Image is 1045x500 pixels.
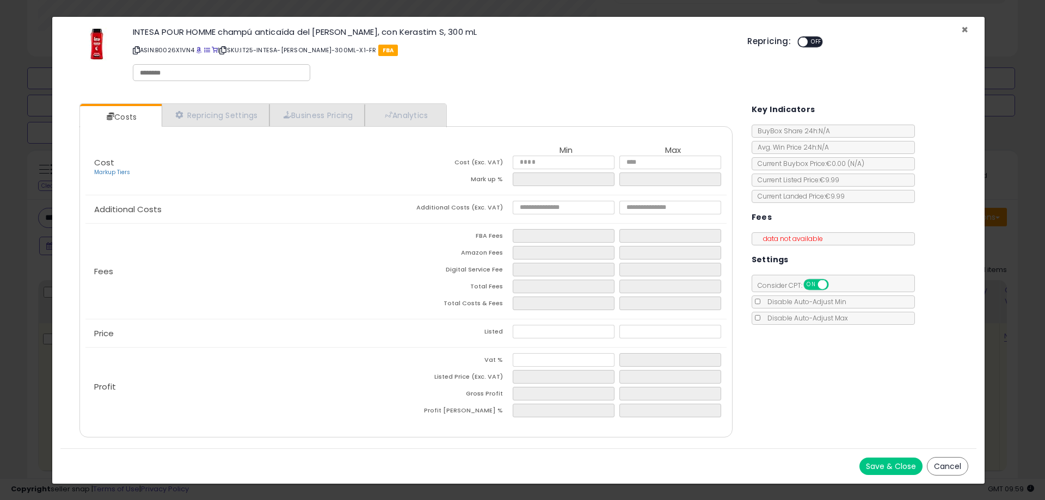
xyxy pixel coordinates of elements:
[94,168,130,176] a: Markup Tiers
[804,280,818,289] span: ON
[808,38,825,47] span: OFF
[827,280,844,289] span: OFF
[406,156,513,172] td: Cost (Exc. VAT)
[619,146,726,156] th: Max
[406,353,513,370] td: Vat %
[762,313,848,323] span: Disable Auto-Adjust Max
[406,229,513,246] td: FBA Fees
[269,104,365,126] a: Business Pricing
[747,37,791,46] h5: Repricing:
[406,172,513,189] td: Mark up %
[752,159,864,168] span: Current Buybox Price:
[406,404,513,421] td: Profit [PERSON_NAME] %
[81,28,113,60] img: 41MtSYNSzQL._SL60_.jpg
[847,159,864,168] span: ( N/A )
[378,45,398,56] span: FBA
[406,370,513,387] td: Listed Price (Exc. VAT)
[513,146,619,156] th: Min
[859,458,923,475] button: Save & Close
[85,329,406,338] p: Price
[927,457,968,476] button: Cancel
[752,175,839,184] span: Current Listed Price: €9.99
[85,158,406,177] p: Cost
[406,263,513,280] td: Digital Service Fee
[406,280,513,297] td: Total Fees
[365,104,445,126] a: Analytics
[406,325,513,342] td: Listed
[85,267,406,276] p: Fees
[80,106,161,128] a: Costs
[752,103,815,116] h5: Key Indicators
[758,234,823,243] span: data not available
[752,211,772,224] h5: Fees
[752,192,845,201] span: Current Landed Price: €9.99
[406,297,513,313] td: Total Costs & Fees
[162,104,269,126] a: Repricing Settings
[961,22,968,38] span: ×
[762,297,846,306] span: Disable Auto-Adjust Min
[204,46,210,54] a: All offer listings
[752,253,789,267] h5: Settings
[85,382,406,391] p: Profit
[133,28,731,36] h3: INTESA POUR HOMME champú anticaída del [PERSON_NAME], con Kerastim S, 300 mL
[406,387,513,404] td: Gross Profit
[406,246,513,263] td: Amazon Fees
[133,41,731,59] p: ASIN: B0026X1VN4 | SKU: IT25-INTESA-[PERSON_NAME]-300ML-X1-FR
[826,159,864,168] span: €0.00
[752,126,830,135] span: BuyBox Share 24h: N/A
[752,281,843,290] span: Consider CPT:
[406,201,513,218] td: Additional Costs (Exc. VAT)
[196,46,202,54] a: BuyBox page
[752,143,829,152] span: Avg. Win Price 24h: N/A
[212,46,218,54] a: Your listing only
[85,205,406,214] p: Additional Costs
